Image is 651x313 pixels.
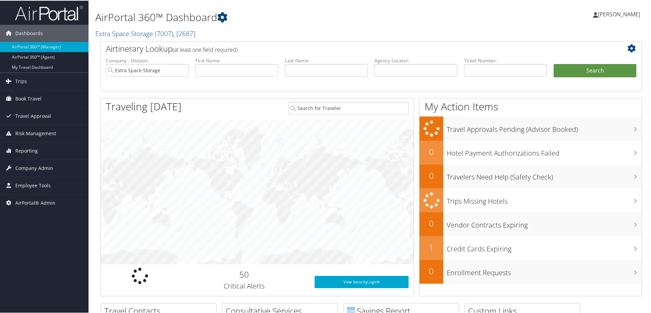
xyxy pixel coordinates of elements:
label: Last Name: [285,57,368,63]
span: AirPortal® Admin [15,194,55,211]
a: 0Travelers Need Help (Safety Check) [419,164,641,188]
label: Agency Locator: [375,57,457,63]
h3: Travelers Need Help (Safety Check) [447,168,641,181]
img: airportal-logo.png [15,4,83,20]
h3: Trips Missing Hotels [447,192,641,205]
h2: Airtinerary Lookup [106,42,591,54]
span: ( 7007 ) [155,28,173,37]
span: , [ 2687 ] [173,28,195,37]
a: 0Vendor Contracts Expiring [419,212,641,235]
h2: 50 [184,268,304,280]
h2: 1 [419,241,443,252]
h3: Critical Alerts [184,281,304,290]
h2: 0 [419,169,443,181]
input: Search for Traveler [288,101,409,114]
span: Employee Tools [15,176,51,193]
h2: 0 [419,217,443,229]
label: Company - Division: [106,57,189,63]
span: Risk Management [15,124,56,141]
a: Travel Approvals Pending (Advisor Booked) [419,116,641,140]
a: 0Enrollment Requests [419,259,641,283]
h3: Vendor Contracts Expiring [447,216,641,229]
span: Travel Approval [15,107,51,124]
h2: 0 [419,145,443,157]
span: Book Travel [15,90,42,107]
a: 1Credit Cards Expiring [419,235,641,259]
a: [PERSON_NAME] [593,3,647,24]
h1: Traveling [DATE] [106,99,181,113]
span: Company Admin [15,159,53,176]
span: Trips [15,72,27,89]
span: (at least one field required) [173,45,238,53]
h1: AirPortal 360™ Dashboard [95,10,463,24]
h1: My Action Items [419,99,641,113]
label: Ticket Number: [464,57,547,63]
label: First Name: [195,57,278,63]
h3: Enrollment Requests [447,264,641,277]
button: Search [554,63,636,77]
span: [PERSON_NAME] [598,10,640,17]
h3: Credit Cards Expiring [447,240,641,253]
h3: Travel Approvals Pending (Advisor Booked) [447,121,641,134]
a: Trips Missing Hotels [419,188,641,212]
h2: 0 [419,265,443,276]
a: View SecurityLogic® [315,275,409,287]
span: Dashboards [15,24,43,41]
span: Reporting [15,142,38,159]
h3: Hotel Payment Authorizations Failed [447,144,641,157]
a: Extra Space Storage [95,28,195,37]
a: 0Hotel Payment Authorizations Failed [419,140,641,164]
